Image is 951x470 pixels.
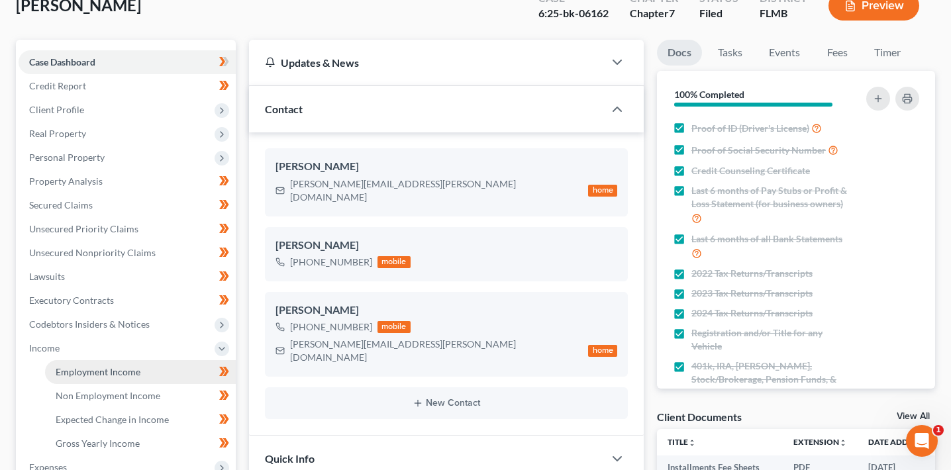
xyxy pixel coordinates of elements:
span: Contact [265,103,303,115]
a: Date Added expand_more [868,437,928,447]
a: Employment Income [45,360,236,384]
a: Events [758,40,811,66]
span: Last 6 months of Pay Stubs or Profit & Loss Statement (for business owners) [691,184,854,211]
div: mobile [377,321,411,333]
span: Last 6 months of all Bank Statements [691,232,842,246]
a: Docs [657,40,702,66]
span: Registration and/or Title for any Vehicle [691,326,854,353]
a: Unsecured Priority Claims [19,217,236,241]
div: home [588,345,617,357]
div: [PHONE_NUMBER] [290,320,372,334]
a: View All [897,412,930,421]
span: 1 [933,425,944,436]
span: Case Dashboard [29,56,95,68]
a: Non Employment Income [45,384,236,408]
div: Chapter [630,6,678,21]
a: Property Analysis [19,169,236,193]
div: [PERSON_NAME][EMAIL_ADDRESS][PERSON_NAME][DOMAIN_NAME] [290,338,583,364]
a: Unsecured Nonpriority Claims [19,241,236,265]
div: [PERSON_NAME][EMAIL_ADDRESS][PERSON_NAME][DOMAIN_NAME] [290,177,583,204]
div: Filed [699,6,738,21]
div: [PERSON_NAME] [275,238,617,254]
span: Non Employment Income [56,390,160,401]
span: Codebtors Insiders & Notices [29,318,150,330]
div: FLMB [760,6,807,21]
div: 6:25-bk-06162 [538,6,609,21]
span: Credit Report [29,80,86,91]
div: Updates & News [265,56,588,70]
span: Expected Change in Income [56,414,169,425]
a: Gross Yearly Income [45,432,236,455]
a: Tasks [707,40,753,66]
i: unfold_more [839,439,847,447]
div: [PERSON_NAME] [275,159,617,175]
span: Secured Claims [29,199,93,211]
span: Lawsuits [29,271,65,282]
span: Income [29,342,60,353]
span: Credit Counseling Certificate [691,164,810,177]
span: Quick Info [265,452,315,465]
span: Client Profile [29,104,84,115]
strong: 100% Completed [674,89,744,100]
span: Real Property [29,128,86,139]
span: 401k, IRA, [PERSON_NAME], Stock/Brokerage, Pension Funds, & Retirement account statements [691,359,854,399]
a: Case Dashboard [19,50,236,74]
span: Employment Income [56,366,140,377]
i: unfold_more [688,439,696,447]
a: Extensionunfold_more [793,437,847,447]
span: Executory Contracts [29,295,114,306]
a: Lawsuits [19,265,236,289]
div: [PERSON_NAME] [275,303,617,318]
div: home [588,185,617,197]
span: Gross Yearly Income [56,438,140,449]
span: Proof of Social Security Number [691,144,826,157]
span: Unsecured Priority Claims [29,223,138,234]
a: Fees [816,40,858,66]
div: [PHONE_NUMBER] [290,256,372,269]
iframe: Intercom live chat [906,425,938,457]
span: 7 [669,7,675,19]
a: Timer [864,40,911,66]
a: Executory Contracts [19,289,236,312]
span: Personal Property [29,152,105,163]
span: Proof of ID (Driver's License) [691,122,809,135]
a: Expected Change in Income [45,408,236,432]
span: 2022 Tax Returns/Transcripts [691,267,813,280]
a: Credit Report [19,74,236,98]
span: 2024 Tax Returns/Transcripts [691,306,813,320]
span: 2023 Tax Returns/Transcripts [691,287,813,300]
div: Client Documents [657,410,742,424]
a: Secured Claims [19,193,236,217]
span: Property Analysis [29,175,103,187]
a: Titleunfold_more [668,437,696,447]
button: New Contact [275,398,617,408]
div: mobile [377,256,411,268]
span: Unsecured Nonpriority Claims [29,247,156,258]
